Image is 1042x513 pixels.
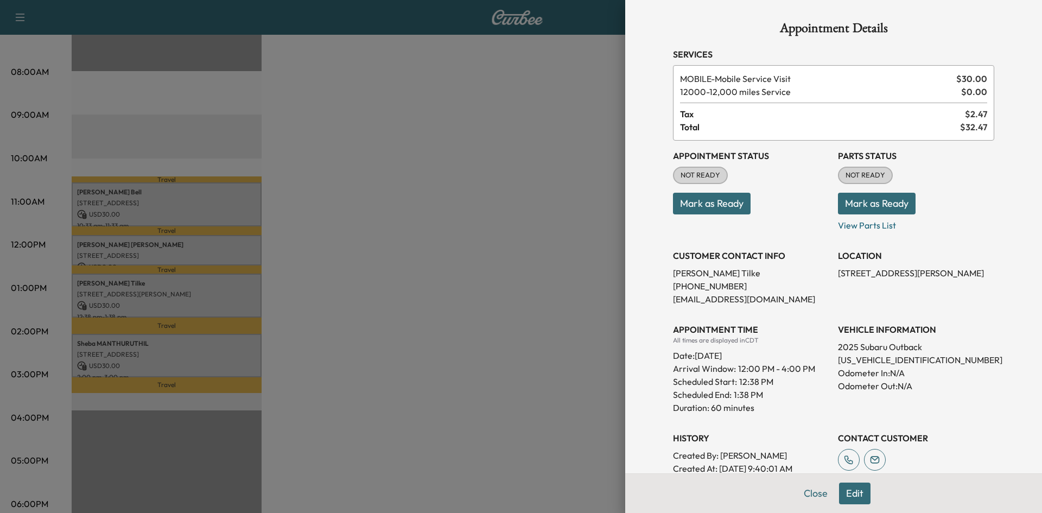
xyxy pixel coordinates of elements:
p: [US_VEHICLE_IDENTIFICATION_NUMBER] [838,353,994,366]
p: Created At : [DATE] 9:40:01 AM [673,462,829,475]
span: Tax [680,107,965,121]
p: Duration: 60 minutes [673,401,829,414]
h3: CONTACT CUSTOMER [838,432,994,445]
span: 12,000 miles Service [680,85,957,98]
h3: Parts Status [838,149,994,162]
p: [EMAIL_ADDRESS][DOMAIN_NAME] [673,293,829,306]
button: Mark as Ready [838,193,916,214]
h1: Appointment Details [673,22,994,39]
span: $ 2.47 [965,107,987,121]
span: NOT READY [674,170,727,181]
button: Edit [839,483,871,504]
p: Odometer Out: N/A [838,379,994,392]
span: $ 32.47 [960,121,987,134]
p: Arrival Window: [673,362,829,375]
p: View Parts List [838,214,994,232]
span: $ 30.00 [956,72,987,85]
h3: CUSTOMER CONTACT INFO [673,249,829,262]
p: [PERSON_NAME] Tilke [673,267,829,280]
p: Created By : [PERSON_NAME] [673,449,829,462]
p: 2025 Subaru Outback [838,340,994,353]
div: All times are displayed in CDT [673,336,829,345]
span: 12:00 PM - 4:00 PM [738,362,815,375]
h3: LOCATION [838,249,994,262]
h3: Appointment Status [673,149,829,162]
p: [PHONE_NUMBER] [673,280,829,293]
h3: Services [673,48,994,61]
span: Mobile Service Visit [680,72,952,85]
p: 1:38 PM [734,388,763,401]
span: Total [680,121,960,134]
div: Date: [DATE] [673,345,829,362]
p: Scheduled Start: [673,375,737,388]
button: Close [797,483,835,504]
h3: APPOINTMENT TIME [673,323,829,336]
span: $ 0.00 [961,85,987,98]
p: [STREET_ADDRESS][PERSON_NAME] [838,267,994,280]
p: 12:38 PM [739,375,773,388]
button: Mark as Ready [673,193,751,214]
p: Odometer In: N/A [838,366,994,379]
h3: VEHICLE INFORMATION [838,323,994,336]
span: NOT READY [839,170,892,181]
h3: History [673,432,829,445]
p: Scheduled End: [673,388,732,401]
